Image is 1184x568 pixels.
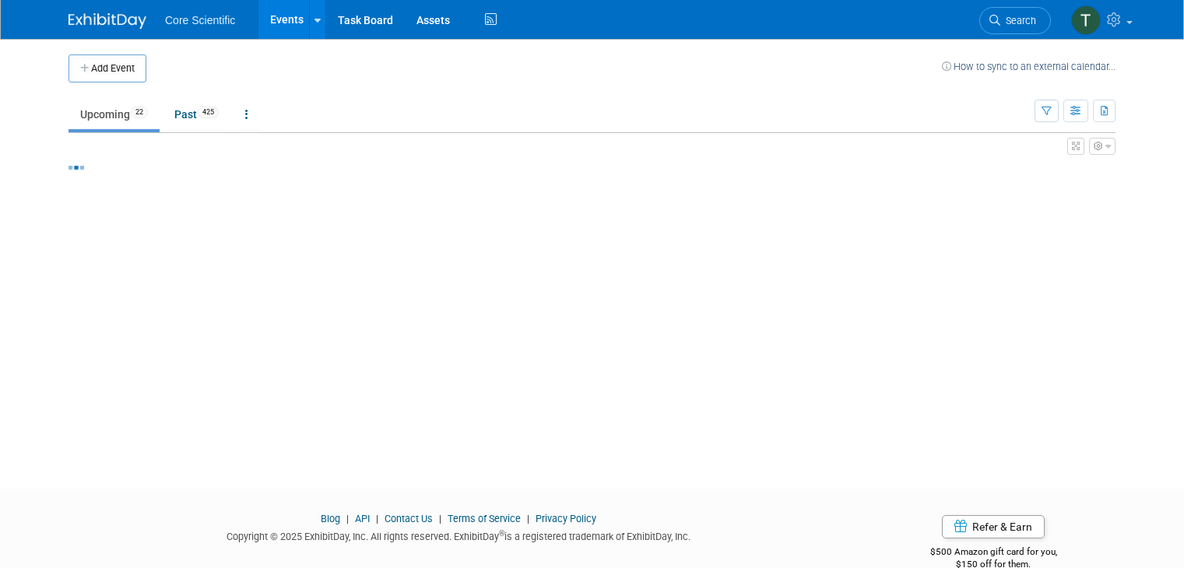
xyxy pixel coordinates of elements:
span: Search [1000,15,1036,26]
span: 425 [198,107,219,118]
a: Privacy Policy [536,513,596,524]
a: Contact Us [385,513,433,524]
span: 22 [131,107,148,118]
a: Terms of Service [448,513,521,524]
div: Copyright © 2025 ExhibitDay, Inc. All rights reserved. ExhibitDay is a registered trademark of Ex... [69,526,848,544]
span: | [523,513,533,524]
img: loading... [69,166,84,170]
a: Blog [321,513,340,524]
a: Search [979,7,1051,34]
img: Thila Pathma [1071,5,1101,35]
span: | [343,513,353,524]
a: API [355,513,370,524]
a: Past425 [163,100,230,129]
span: | [435,513,445,524]
span: Core Scientific [165,14,235,26]
a: Upcoming22 [69,100,160,129]
a: How to sync to an external calendar... [942,61,1115,72]
sup: ® [499,529,504,538]
button: Add Event [69,54,146,82]
span: | [372,513,382,524]
a: Refer & Earn [942,515,1045,538]
img: ExhibitDay [69,13,146,29]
